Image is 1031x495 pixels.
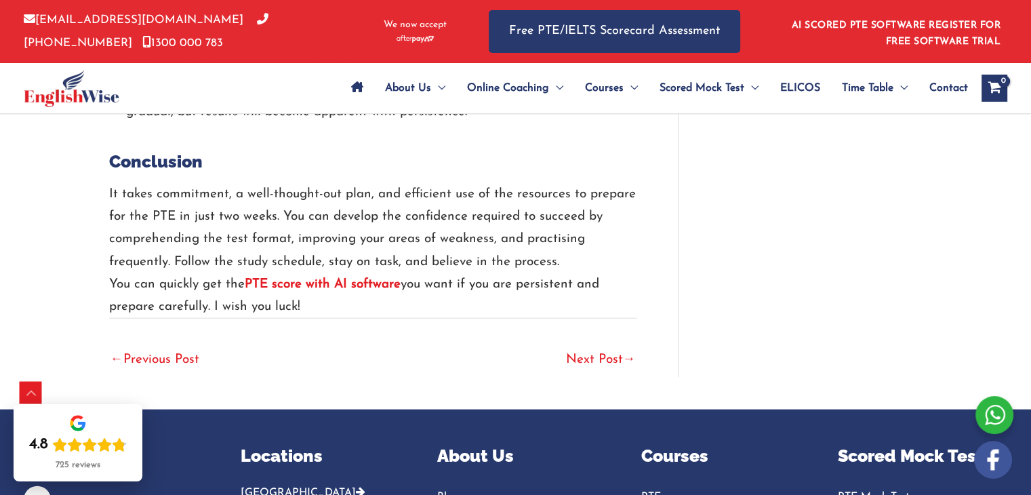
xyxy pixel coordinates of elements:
a: ELICOS [769,64,831,112]
a: Free PTE/IELTS Scorecard Assessment [489,10,740,53]
a: Scored Mock TestMenu Toggle [649,64,769,112]
div: Rating: 4.8 out of 5 [29,435,127,454]
div: 725 reviews [56,460,100,471]
span: Scored Mock Test [660,64,744,112]
img: cropped-ew-logo [24,70,119,107]
a: AI SCORED PTE SOFTWARE REGISTER FOR FREE SOFTWARE TRIAL [792,20,1001,47]
p: About Us [437,443,607,469]
a: [PHONE_NUMBER] [24,14,268,48]
span: Courses [585,64,624,112]
p: Locations [241,443,410,469]
span: Menu Toggle [744,64,759,112]
a: Online CoachingMenu Toggle [456,64,574,112]
a: CoursesMenu Toggle [574,64,649,112]
p: Scored Mock Test [838,443,1007,469]
p: Courses [641,443,811,469]
span: ← [110,353,123,366]
a: Next Post [566,346,636,376]
a: Contact [918,64,968,112]
a: View Shopping Cart, empty [982,75,1007,102]
span: → [623,353,636,366]
a: Previous Post [110,346,199,376]
span: Menu Toggle [431,64,445,112]
span: About Us [385,64,431,112]
span: Menu Toggle [624,64,638,112]
span: Menu Toggle [549,64,563,112]
span: Contact [929,64,968,112]
span: Online Coaching [467,64,549,112]
span: We now accept [384,18,447,32]
a: [EMAIL_ADDRESS][DOMAIN_NAME] [24,14,243,26]
a: PTE score with AI software [245,278,401,291]
img: Afterpay-Logo [397,35,434,43]
aside: Header Widget 1 [784,9,1007,54]
a: 1300 000 783 [142,37,223,49]
h2: Conclusion [109,151,637,173]
div: 4.8 [29,435,48,454]
span: Menu Toggle [893,64,908,112]
p: It takes commitment, a well-thought-out plan, and efficient use of the resources to prepare for t... [109,183,637,319]
span: Time Table [842,64,893,112]
a: Time TableMenu Toggle [831,64,918,112]
nav: Site Navigation: Main Menu [340,64,968,112]
a: About UsMenu Toggle [374,64,456,112]
img: white-facebook.png [974,441,1012,479]
nav: Post navigation [109,318,637,377]
span: ELICOS [780,64,820,112]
